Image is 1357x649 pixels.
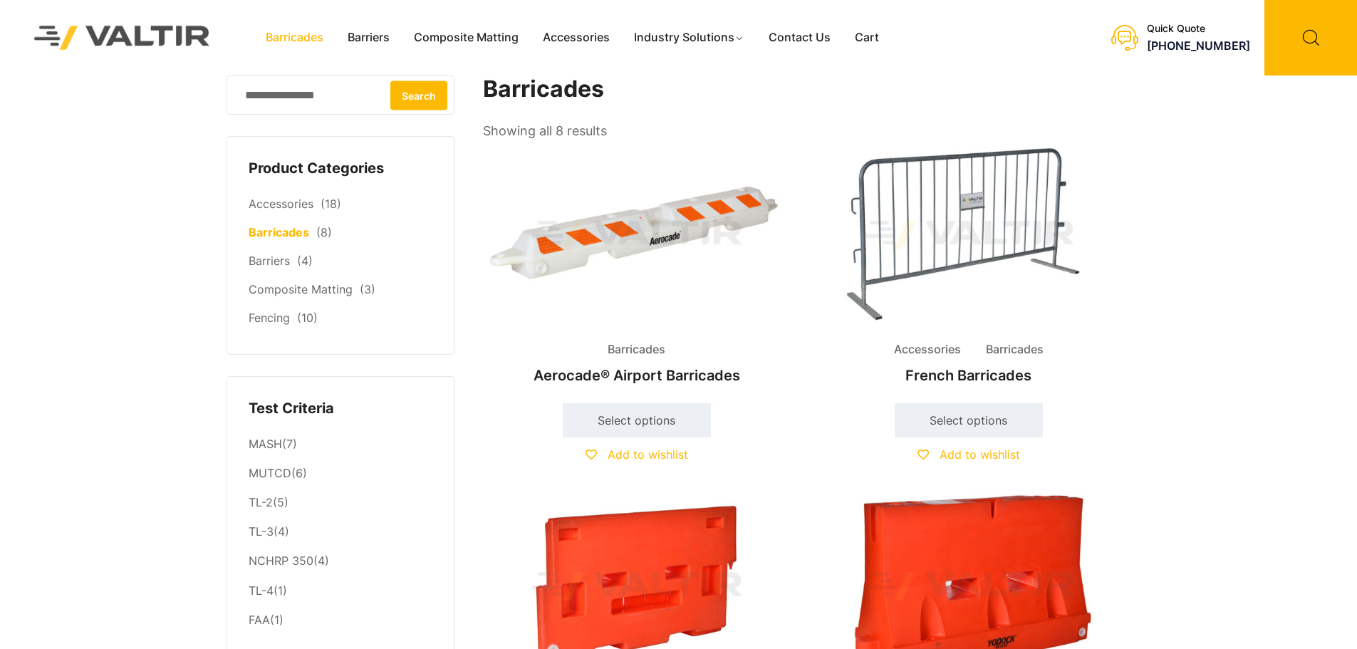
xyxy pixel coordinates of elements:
[249,518,432,547] li: (4)
[249,437,282,451] a: MASH
[249,583,274,598] a: TL-4
[249,460,432,489] li: (6)
[249,311,290,325] a: Fencing
[249,158,432,180] h4: Product Categories
[249,489,432,518] li: (5)
[483,142,791,391] a: BarricadesAerocade® Airport Barricades
[316,225,332,239] span: (8)
[249,398,432,420] h4: Test Criteria
[975,339,1054,360] span: Barricades
[297,254,313,268] span: (4)
[249,606,432,631] li: (1)
[16,7,229,68] img: Valtir Rentals
[1147,23,1250,35] div: Quick Quote
[249,554,313,568] a: NCHRP 350
[249,547,432,576] li: (4)
[586,447,688,462] a: Add to wishlist
[483,76,1124,103] h1: Barricades
[249,197,313,211] a: Accessories
[249,254,290,268] a: Barriers
[254,27,336,48] a: Barricades
[249,466,291,480] a: MUTCD
[608,447,688,462] span: Add to wishlist
[321,197,341,211] span: (18)
[336,27,402,48] a: Barriers
[815,360,1123,391] h2: French Barricades
[895,403,1043,437] a: Select options for “French Barricades”
[815,142,1123,391] a: Accessories BarricadesFrench Barricades
[843,27,891,48] a: Cart
[1147,38,1250,53] a: [PHONE_NUMBER]
[563,403,711,437] a: Select options for “Aerocade® Airport Barricades”
[883,339,972,360] span: Accessories
[483,360,791,391] h2: Aerocade® Airport Barricades
[622,27,757,48] a: Industry Solutions
[249,495,273,509] a: TL-2
[249,225,309,239] a: Barricades
[249,282,353,296] a: Composite Matting
[249,613,270,627] a: FAA
[597,339,676,360] span: Barricades
[297,311,318,325] span: (10)
[483,119,607,143] p: Showing all 8 results
[249,576,432,606] li: (1)
[402,27,531,48] a: Composite Matting
[917,447,1020,462] a: Add to wishlist
[531,27,622,48] a: Accessories
[360,282,375,296] span: (3)
[390,81,447,110] button: Search
[249,524,274,539] a: TL-3
[757,27,843,48] a: Contact Us
[940,447,1020,462] span: Add to wishlist
[249,430,432,459] li: (7)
